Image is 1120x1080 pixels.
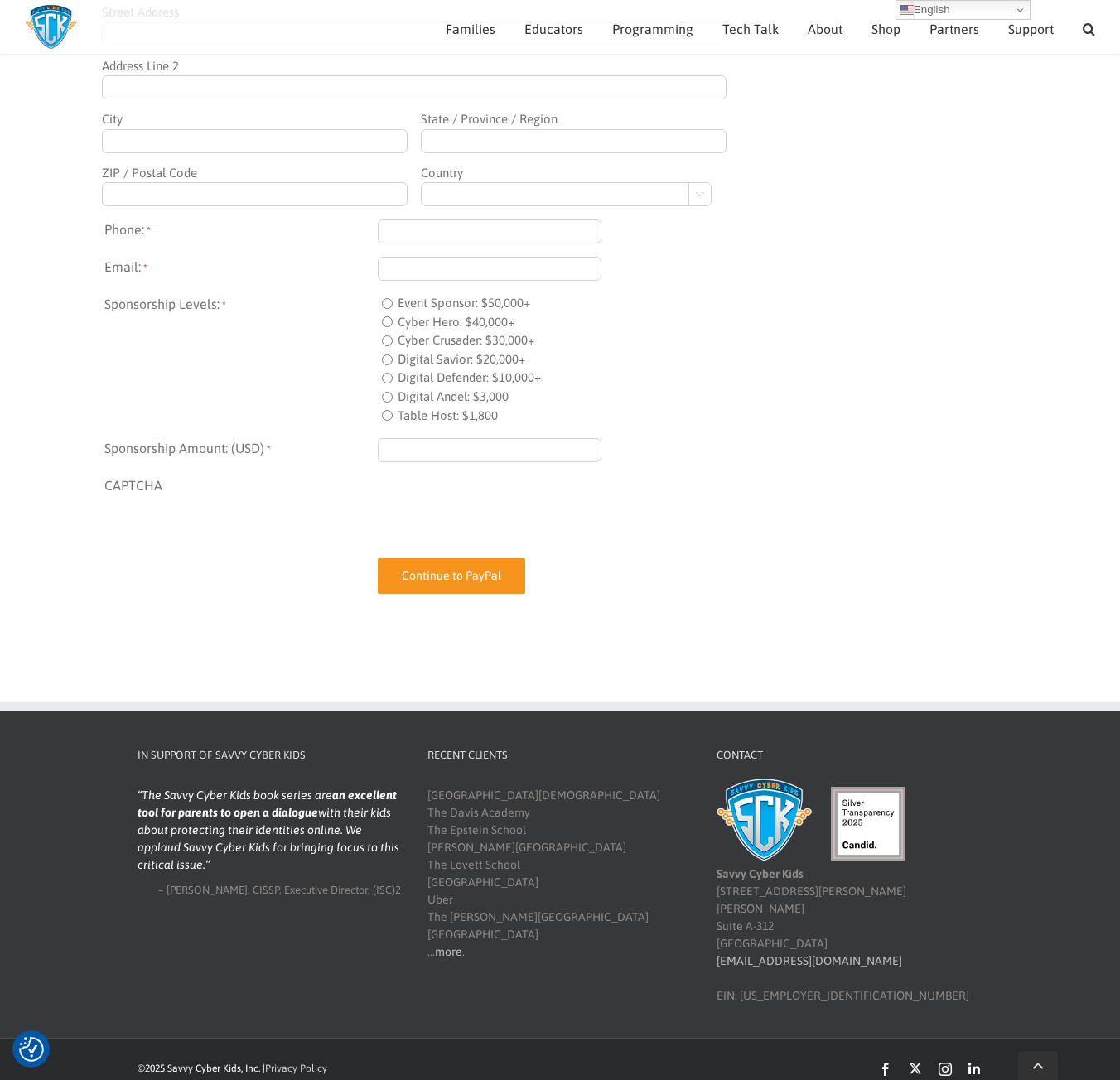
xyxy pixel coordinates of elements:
[808,22,842,36] span: About
[167,884,279,896] span: [PERSON_NAME], CISSP
[378,558,525,594] input: Continue to PayPal
[19,1037,44,1062] button: Consent Preferences
[398,313,514,332] label: Cyber Hero: $40,000+
[104,257,378,281] label: Email:
[398,350,525,369] label: Digital Savior: $20,000+
[717,954,902,967] a: [EMAIL_ADDRESS][DOMAIN_NAME]
[398,369,541,388] label: Digital Defender: $10,000+
[427,747,691,764] h4: Recent Clients
[378,475,630,540] iframe: reCAPTCHA
[612,22,693,36] span: Programming
[398,388,509,407] label: Digital Andel: $3,000
[929,22,979,36] span: Partners
[1008,22,1054,36] span: Support
[104,475,378,540] label: CAPTCHA
[138,1061,643,1076] div: ©2025 Savvy Cyber Kids, Inc. |
[446,22,495,36] span: Families
[421,106,727,129] label: State / Province / Region
[284,884,368,896] span: Executive Director
[138,787,401,874] blockquote: The Savvy Cyber Kids book series are with their kids about protecting their identities online. We...
[722,22,779,36] span: Tech Talk
[104,294,378,314] legend: Sponsorship Levels:
[435,945,462,958] a: more
[25,4,77,50] img: Savvy Cyber Kids Logo
[717,867,804,880] b: Savvy Cyber Kids
[900,3,914,17] img: en
[373,884,401,896] span: (ISC)2
[427,787,691,961] div: [GEOGRAPHIC_DATA][DEMOGRAPHIC_DATA] The Davis Academy The Epstein School [PERSON_NAME][GEOGRAPHIC...
[19,1037,44,1062] img: Revisit consent button
[871,22,900,36] span: Shop
[717,787,980,1005] div: [STREET_ADDRESS][PERSON_NAME][PERSON_NAME] Suite A-312 [GEOGRAPHIC_DATA] EIN: [US_EMPLOYER_IDENTI...
[398,294,530,313] label: Event Sponsor: $50,000+
[717,779,812,861] img: Savvy Cyber Kids
[524,22,583,36] span: Educators
[265,1063,327,1074] a: Privacy Policy
[104,219,378,243] label: Phone:
[717,747,980,764] h4: Contact
[831,787,905,861] img: candid-seal-silver-2025.svg
[102,160,408,183] label: ZIP / Postal Code
[104,438,378,462] label: Sponsorship Amount: (USD)
[398,331,534,350] label: Cyber Crusader: $30,000+
[138,747,401,764] h4: In Support of Savvy Cyber Kids
[102,106,408,129] label: City
[398,407,498,426] label: Table Host: $1,800
[102,53,727,76] label: Address Line 2
[421,160,727,183] label: Country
